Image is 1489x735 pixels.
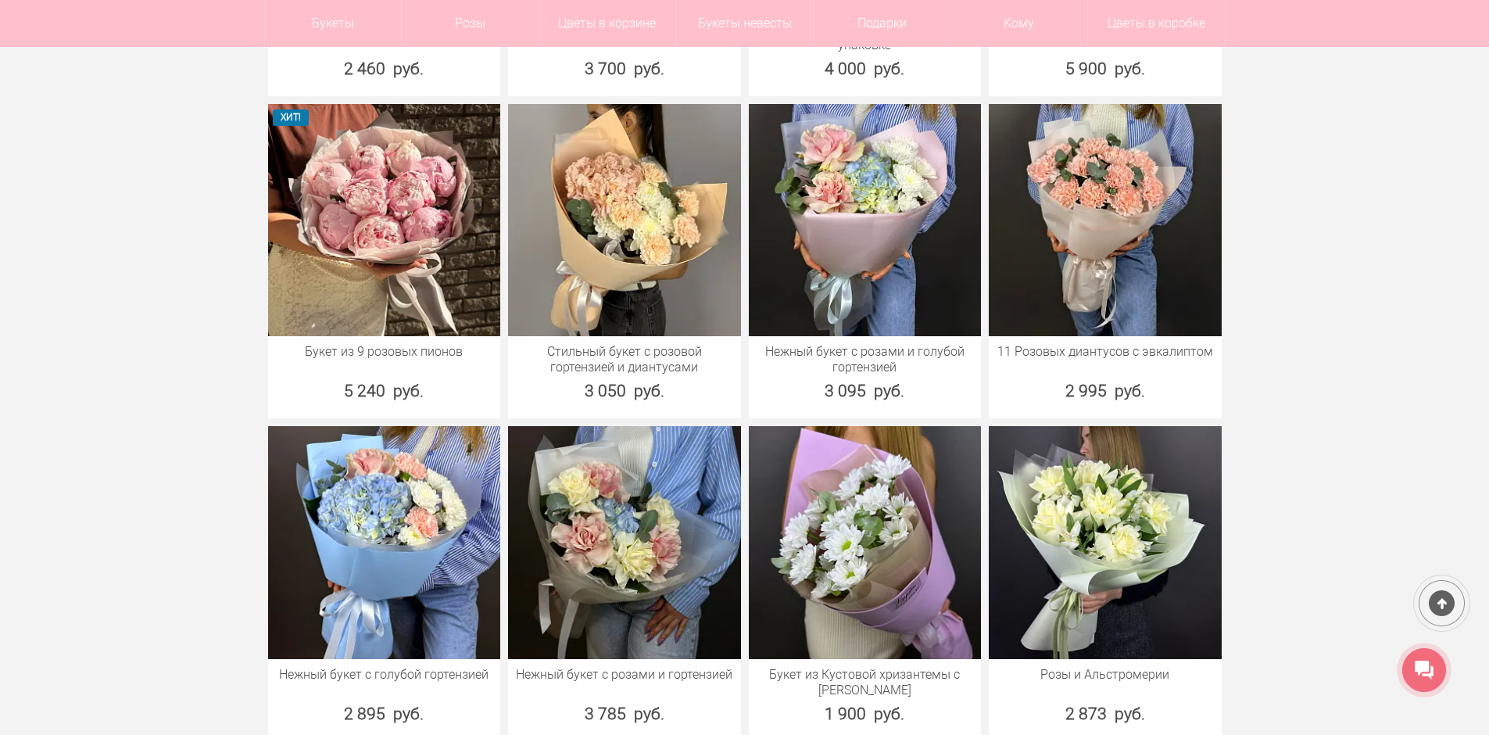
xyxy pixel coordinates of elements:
[268,702,501,726] div: 2 895 руб.
[516,667,733,683] a: Нежный букет с розами и гортензией
[749,426,982,659] img: Букет из Кустовой хризантемы с Зеленью
[508,426,741,659] img: Нежный букет с розами и гортензией
[508,702,741,726] div: 3 785 руб.
[276,344,493,360] a: Букет из 9 розовых пионов
[757,667,974,698] a: Букет из Кустовой хризантемы с [PERSON_NAME]
[757,344,974,375] a: Нежный букет с розами и голубой гортензией
[273,109,310,126] span: ХИТ!
[268,426,501,659] img: Нежный букет с голубой гортензией
[268,379,501,403] div: 5 240 руб.
[989,379,1222,403] div: 2 995 руб.
[276,667,493,683] a: Нежный букет с голубой гортензией
[989,104,1222,337] img: 11 Розовых диантусов с эвкалиптом
[516,344,733,375] a: Стильный букет с розовой гортензией и диантусами
[508,379,741,403] div: 3 050 руб.
[268,104,501,337] img: Букет из 9 розовых пионов
[749,702,982,726] div: 1 900 руб.
[997,344,1214,360] a: 11 Розовых диантусов с эвкалиптом
[997,667,1214,683] a: Розы и Альстромерии
[749,57,982,81] div: 4 000 руб.
[268,57,501,81] div: 2 460 руб.
[989,57,1222,81] div: 5 900 руб.
[508,57,741,81] div: 3 700 руб.
[508,104,741,337] img: Стильный букет с розовой гортензией и диантусами
[749,104,982,337] img: Нежный букет с розами и голубой гортензией
[989,426,1222,659] img: Розы и Альстромерии
[749,379,982,403] div: 3 095 руб.
[989,702,1222,726] div: 2 873 руб.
